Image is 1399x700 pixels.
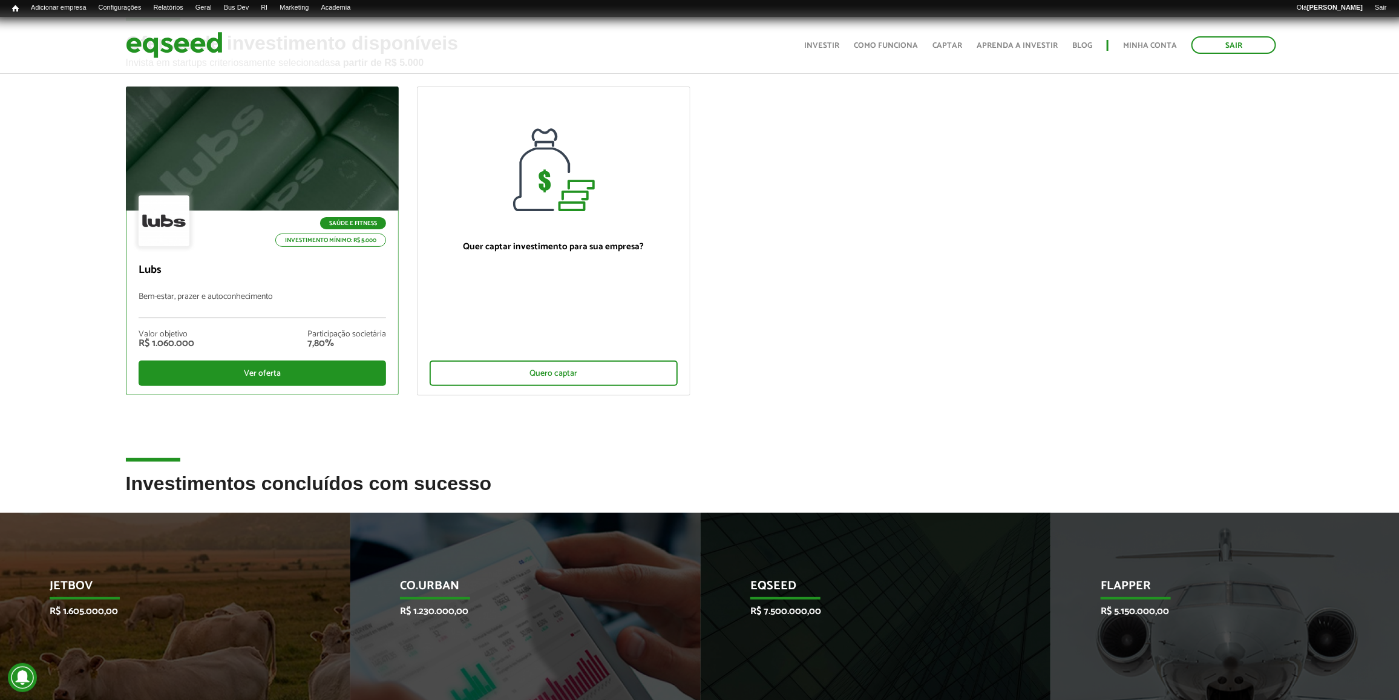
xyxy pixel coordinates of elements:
a: Sair [1369,3,1393,13]
a: Investir [804,42,839,50]
a: Minha conta [1123,42,1177,50]
p: Flapper [1101,579,1333,600]
strong: [PERSON_NAME] [1307,4,1363,11]
a: Quer captar investimento para sua empresa? Quero captar [417,87,690,396]
p: Lubs [139,264,387,277]
a: Adicionar empresa [25,3,93,13]
div: Ver oferta [139,361,387,386]
div: Quero captar [430,361,678,386]
h2: Investimentos concluídos com sucesso [126,473,1274,512]
p: R$ 1.230.000,00 [400,606,632,617]
img: EqSeed [126,29,223,61]
a: Sair [1191,36,1276,54]
p: R$ 1.605.000,00 [50,606,282,617]
p: Bem-estar, prazer e autoconhecimento [139,292,387,318]
a: Bus Dev [218,3,255,13]
a: Blog [1072,42,1092,50]
a: Marketing [274,3,315,13]
p: R$ 5.150.000,00 [1101,606,1333,617]
a: Aprenda a investir [977,42,1058,50]
p: Investimento mínimo: R$ 5.000 [275,234,386,247]
p: EqSeed [750,579,983,600]
a: Olá[PERSON_NAME] [1291,3,1369,13]
a: Relatórios [147,3,189,13]
p: R$ 7.500.000,00 [750,606,983,617]
a: Como funciona [854,42,918,50]
a: Saúde e Fitness Investimento mínimo: R$ 5.000 Lubs Bem-estar, prazer e autoconhecimento Valor obj... [126,87,399,395]
a: Geral [189,3,218,13]
div: 7,80% [307,339,386,348]
a: Captar [932,42,962,50]
a: Início [6,3,25,15]
a: Academia [315,3,357,13]
span: Início [12,4,19,13]
a: RI [255,3,274,13]
a: Configurações [93,3,148,13]
div: Participação societária [307,330,386,339]
p: JetBov [50,579,282,600]
p: Co.Urban [400,579,632,600]
div: R$ 1.060.000 [139,339,194,348]
p: Saúde e Fitness [320,217,386,229]
p: Quer captar investimento para sua empresa? [430,241,678,252]
div: Valor objetivo [139,330,194,339]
